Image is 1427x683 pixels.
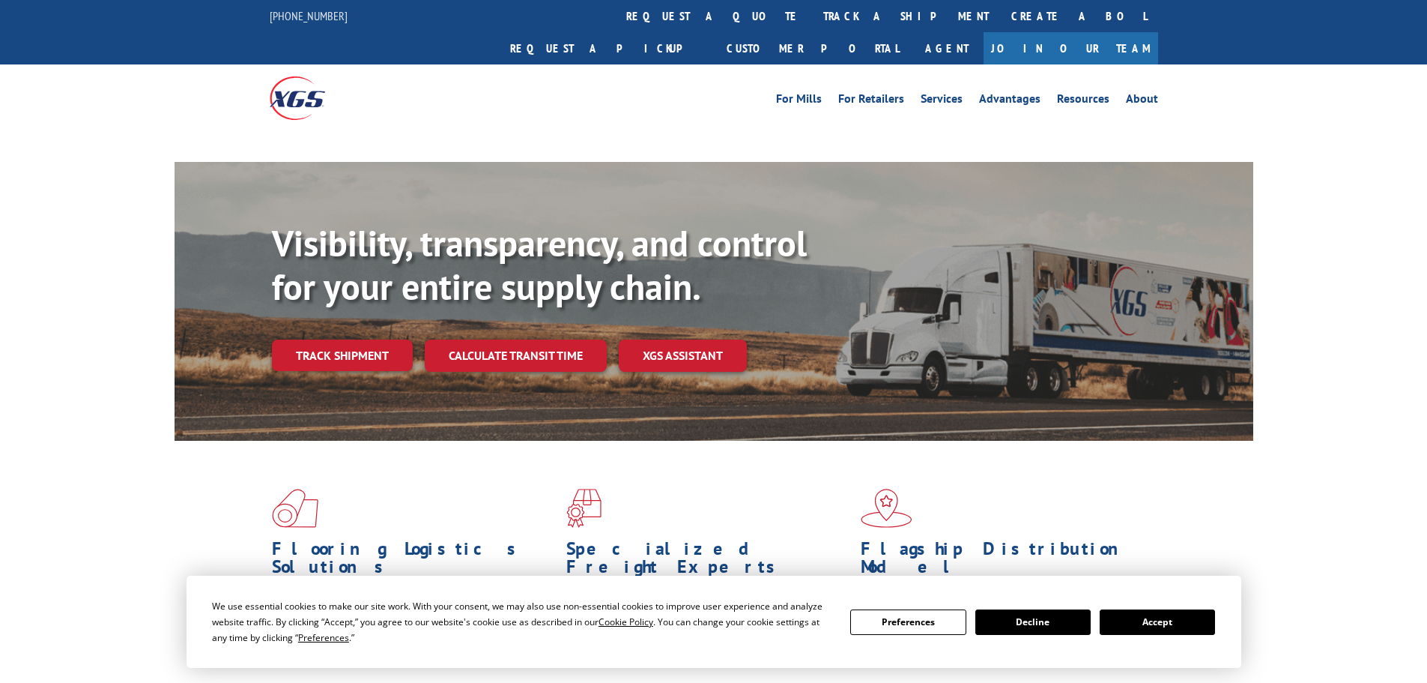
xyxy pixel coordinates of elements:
[776,93,822,109] a: For Mills
[298,631,349,644] span: Preferences
[1057,93,1109,109] a: Resources
[187,576,1241,668] div: Cookie Consent Prompt
[619,340,747,372] a: XGS ASSISTANT
[1100,610,1215,635] button: Accept
[715,32,910,64] a: Customer Portal
[272,540,555,583] h1: Flooring Logistics Solutions
[599,616,653,628] span: Cookie Policy
[566,540,849,583] h1: Specialized Freight Experts
[921,93,963,109] a: Services
[499,32,715,64] a: Request a pickup
[272,489,318,528] img: xgs-icon-total-supply-chain-intelligence-red
[861,489,912,528] img: xgs-icon-flagship-distribution-model-red
[212,598,832,646] div: We use essential cookies to make our site work. With your consent, we may also use non-essential ...
[566,489,602,528] img: xgs-icon-focused-on-flooring-red
[984,32,1158,64] a: Join Our Team
[838,93,904,109] a: For Retailers
[975,610,1091,635] button: Decline
[861,540,1144,583] h1: Flagship Distribution Model
[272,220,807,310] b: Visibility, transparency, and control for your entire supply chain.
[979,93,1040,109] a: Advantages
[1126,93,1158,109] a: About
[910,32,984,64] a: Agent
[425,340,607,372] a: Calculate transit time
[270,8,348,23] a: [PHONE_NUMBER]
[850,610,966,635] button: Preferences
[272,340,413,371] a: Track shipment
